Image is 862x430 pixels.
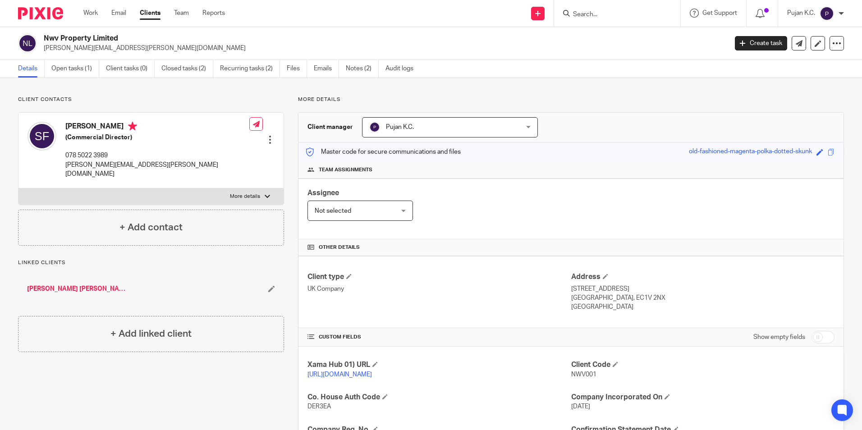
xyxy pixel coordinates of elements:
[18,259,284,266] p: Linked clients
[369,122,380,133] img: svg%3E
[18,34,37,53] img: svg%3E
[111,9,126,18] a: Email
[307,284,571,293] p: UK Company
[735,36,787,50] a: Create task
[161,60,213,78] a: Closed tasks (2)
[110,327,192,341] h4: + Add linked client
[287,60,307,78] a: Files
[571,293,834,302] p: [GEOGRAPHIC_DATA], EC1V 2NX
[119,220,183,234] h4: + Add contact
[65,160,249,179] p: [PERSON_NAME][EMAIL_ADDRESS][PERSON_NAME][DOMAIN_NAME]
[307,403,331,410] span: DER3EA
[106,60,155,78] a: Client tasks (0)
[51,60,99,78] a: Open tasks (1)
[702,10,737,16] span: Get Support
[44,44,721,53] p: [PERSON_NAME][EMAIL_ADDRESS][PERSON_NAME][DOMAIN_NAME]
[18,60,45,78] a: Details
[315,208,351,214] span: Not selected
[44,34,586,43] h2: Nwv Property Limited
[28,122,56,151] img: svg%3E
[140,9,160,18] a: Clients
[128,122,137,131] i: Primary
[571,302,834,311] p: [GEOGRAPHIC_DATA]
[305,147,461,156] p: Master code for secure communications and files
[307,334,571,341] h4: CUSTOM FIELDS
[689,147,812,157] div: old-fashioned-magenta-polka-dotted-skunk
[319,166,372,174] span: Team assignments
[571,371,596,378] span: NWV001
[571,393,834,402] h4: Company Incorporated On
[230,193,260,200] p: More details
[307,371,372,378] a: [URL][DOMAIN_NAME]
[571,360,834,370] h4: Client Code
[83,9,98,18] a: Work
[572,11,653,19] input: Search
[346,60,379,78] a: Notes (2)
[571,284,834,293] p: [STREET_ADDRESS]
[386,124,414,130] span: Pujan K.C.
[18,7,63,19] img: Pixie
[298,96,844,103] p: More details
[174,9,189,18] a: Team
[820,6,834,21] img: svg%3E
[571,403,590,410] span: [DATE]
[385,60,420,78] a: Audit logs
[307,189,339,197] span: Assignee
[27,284,126,293] a: [PERSON_NAME] [PERSON_NAME]
[18,96,284,103] p: Client contacts
[65,133,249,142] h5: (Commercial Director)
[314,60,339,78] a: Emails
[319,244,360,251] span: Other details
[307,393,571,402] h4: Co. House Auth Code
[220,60,280,78] a: Recurring tasks (2)
[753,333,805,342] label: Show empty fields
[307,360,571,370] h4: Xama Hub 01) URL
[787,9,815,18] p: Pujan K.C.
[202,9,225,18] a: Reports
[65,122,249,133] h4: [PERSON_NAME]
[571,272,834,282] h4: Address
[65,151,249,160] p: 078 5022 3989
[307,123,353,132] h3: Client manager
[307,272,571,282] h4: Client type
